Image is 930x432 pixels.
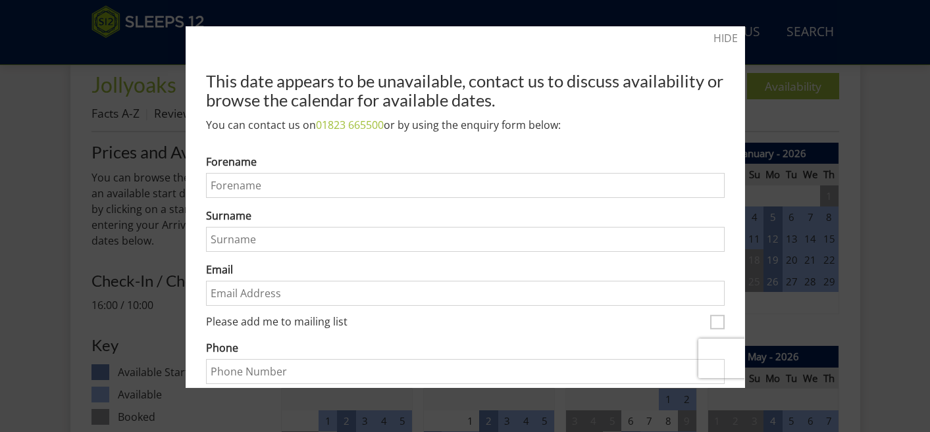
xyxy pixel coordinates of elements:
[206,359,725,384] input: Phone Number
[206,316,705,330] label: Please add me to mailing list
[206,262,725,277] label: Email
[206,340,725,356] label: Phone
[206,281,725,306] input: Email Address
[206,227,725,252] input: Surname
[206,72,725,108] h2: This date appears to be unavailable, contact us to discuss availability or browse the calendar fo...
[206,154,725,170] label: Forename
[206,117,725,133] p: You can contact us on or by using the enquiry form below:
[713,30,738,46] a: HIDE
[316,118,384,132] a: 01823 665500
[206,173,725,198] input: Forename
[206,208,725,224] label: Surname
[698,339,867,378] iframe: reCAPTCHA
